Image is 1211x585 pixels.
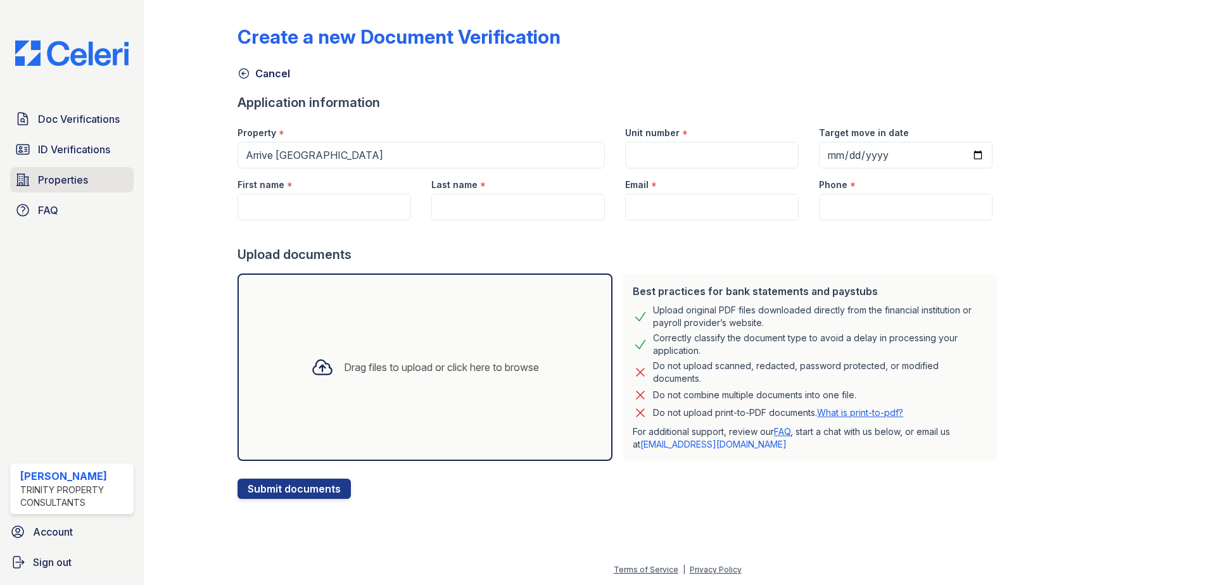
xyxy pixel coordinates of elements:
label: First name [238,179,284,191]
img: CE_Logo_Blue-a8612792a0a2168367f1c8372b55b34899dd931a85d93a1a3d3e32e68fde9ad4.png [5,41,139,66]
a: Cancel [238,66,290,81]
div: Best practices for bank statements and paystubs [633,284,987,299]
div: Do not combine multiple documents into one file. [653,387,856,403]
label: Phone [819,179,847,191]
div: Correctly classify the document type to avoid a delay in processing your application. [653,332,987,357]
span: Sign out [33,555,72,570]
div: Drag files to upload or click here to browse [344,360,539,375]
span: Properties [38,172,88,187]
div: Upload original PDF files downloaded directly from the financial institution or payroll provider’... [653,304,987,329]
span: ID Verifications [38,142,110,157]
div: Create a new Document Verification [238,25,561,48]
div: Do not upload scanned, redacted, password protected, or modified documents. [653,360,987,385]
div: | [683,565,685,574]
span: Doc Verifications [38,111,120,127]
div: Upload documents [238,246,1003,263]
label: Unit number [625,127,680,139]
a: FAQ [774,426,790,437]
a: Account [5,519,139,544]
a: Properties [10,167,134,192]
a: Terms of Service [614,565,678,574]
a: [EMAIL_ADDRESS][DOMAIN_NAME] [640,439,787,450]
label: Last name [431,179,478,191]
div: Trinity Property Consultants [20,484,129,509]
span: Account [33,524,73,539]
p: Do not upload print-to-PDF documents. [653,406,903,419]
span: FAQ [38,203,58,218]
a: Sign out [5,550,139,575]
div: [PERSON_NAME] [20,469,129,484]
a: What is print-to-pdf? [817,407,903,418]
a: Privacy Policy [690,565,742,574]
div: Application information [238,94,1003,111]
a: Doc Verifications [10,106,134,132]
p: For additional support, review our , start a chat with us below, or email us at [633,425,987,451]
a: FAQ [10,198,134,223]
label: Property [238,127,276,139]
button: Submit documents [238,479,351,499]
label: Target move in date [819,127,909,139]
a: ID Verifications [10,137,134,162]
label: Email [625,179,649,191]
